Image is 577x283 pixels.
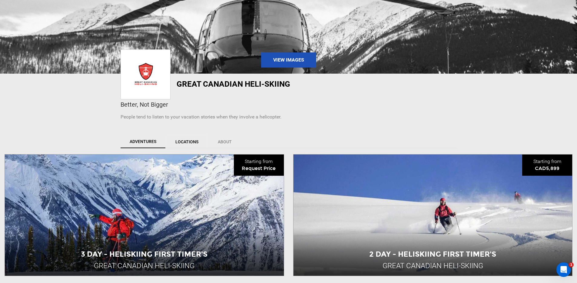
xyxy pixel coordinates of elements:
h1: Great Canadian Heli-Skiing [177,80,346,88]
div: Better, Not Bigger [121,100,457,109]
a: Locations [166,135,208,148]
a: View Images [261,52,316,68]
p: People tend to listen to your vacation stories when they involve a helicopter. [121,114,457,121]
a: Adventures [121,135,165,148]
span: 1 [569,262,574,267]
img: img_9251f6c852f2d69a6fdc2f2f53e7d310.png [122,51,169,98]
a: About [208,135,241,148]
iframe: Intercom live chat [556,262,571,277]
